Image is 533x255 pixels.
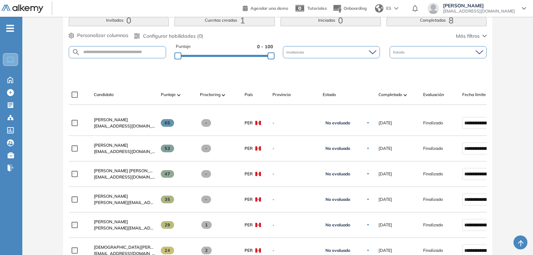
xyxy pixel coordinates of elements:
button: Configurar habilidades (0) [134,32,203,40]
span: ES [386,5,391,12]
button: Más filtros [456,32,487,40]
span: 2 [201,247,212,254]
span: [PERSON_NAME] [94,117,128,122]
span: Estado [323,92,336,98]
a: Agendar una demo [243,3,288,12]
span: Onboarding [344,6,367,11]
span: No evaluado [325,248,350,253]
img: PER [255,172,261,176]
span: Más filtros [456,32,480,40]
span: PER [245,120,253,126]
span: 53 [161,145,174,152]
button: Cuentas creadas1 [174,14,275,26]
img: PER [255,146,261,151]
a: [PERSON_NAME] [94,142,155,148]
img: SEARCH_ALT [72,48,80,57]
span: [DATE] [378,145,392,152]
span: - [272,247,317,254]
button: Invitados0 [69,14,169,26]
div: Estado [390,46,487,58]
span: PER [245,145,253,152]
span: 24 [161,247,174,254]
span: Agendar una demo [250,6,288,11]
span: Finalizado [423,196,443,203]
img: PER [255,121,261,125]
img: Ícono de flecha [366,172,370,176]
span: [PERSON_NAME] [443,3,515,8]
img: PER [255,248,261,253]
span: Finalizado [423,247,443,254]
span: No evaluado [325,171,350,177]
span: - [272,120,317,126]
span: Evaluación [423,92,444,98]
span: [DEMOGRAPHIC_DATA][PERSON_NAME] [94,245,175,250]
span: [DATE] [378,120,392,126]
span: - [201,145,211,152]
a: [DEMOGRAPHIC_DATA][PERSON_NAME] [94,244,155,250]
img: Logo [1,5,43,13]
span: - [201,119,211,127]
button: Completadas8 [386,14,487,26]
span: [DATE] [378,222,392,228]
span: PER [245,222,253,228]
img: Ícono de flecha [366,248,370,253]
span: No evaluado [325,222,350,228]
span: [PERSON_NAME] [94,143,128,148]
span: - [272,222,317,228]
span: - [201,196,211,203]
span: 47 [161,170,174,178]
span: Puntaje [176,43,191,50]
span: [PERSON_NAME] [94,194,128,199]
span: - [272,145,317,152]
span: Completado [378,92,402,98]
span: [PERSON_NAME] [PERSON_NAME] [94,168,163,173]
span: 1 [201,221,212,229]
span: Proctoring [200,92,220,98]
span: PER [245,247,253,254]
span: [EMAIL_ADDRESS][DOMAIN_NAME] [443,8,515,14]
a: [PERSON_NAME] [94,219,155,225]
div: Incidencias [283,46,380,58]
a: [PERSON_NAME] [94,117,155,123]
img: Ícono de flecha [366,223,370,227]
span: 29 [161,221,174,229]
span: 0 - 100 [257,43,273,50]
span: PER [245,196,253,203]
span: Puntaje [161,92,176,98]
span: - [272,196,317,203]
span: [PERSON_NAME] [94,219,128,224]
span: Finalizado [423,145,443,152]
span: PER [245,171,253,177]
span: [EMAIL_ADDRESS][DOMAIN_NAME] [94,123,155,129]
span: - [272,171,317,177]
span: [EMAIL_ADDRESS][DOMAIN_NAME] [94,148,155,155]
button: Personalizar columnas [69,32,128,39]
span: Estado [393,50,406,55]
img: Ícono de flecha [366,197,370,202]
img: [missing "en.ARROW_ALT" translation] [177,94,181,96]
img: [missing "en.ARROW_ALT" translation] [404,94,407,96]
img: PER [255,197,261,202]
span: [PERSON_NAME][EMAIL_ADDRESS][DOMAIN_NAME] [94,225,155,231]
span: Personalizar columnas [77,32,128,39]
span: [EMAIL_ADDRESS][DOMAIN_NAME] [94,174,155,180]
span: [PERSON_NAME][EMAIL_ADDRESS][DOMAIN_NAME] [94,199,155,206]
span: Tutoriales [307,6,327,11]
button: Onboarding [332,1,367,16]
img: [missing "en.ARROW_ALT" translation] [222,94,225,96]
span: Configurar habilidades (0) [143,32,203,40]
span: Candidato [94,92,114,98]
span: No evaluado [325,197,350,202]
img: Ícono de flecha [366,121,370,125]
a: [PERSON_NAME] [PERSON_NAME] [94,168,155,174]
img: arrow [394,7,398,10]
span: Finalizado [423,222,443,228]
a: [PERSON_NAME] [94,193,155,199]
span: [DATE] [378,171,392,177]
span: No evaluado [325,120,350,126]
img: PER [255,223,261,227]
button: Iniciadas0 [280,14,381,26]
span: Fecha límite [462,92,486,98]
span: Finalizado [423,171,443,177]
i: - [6,28,14,29]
